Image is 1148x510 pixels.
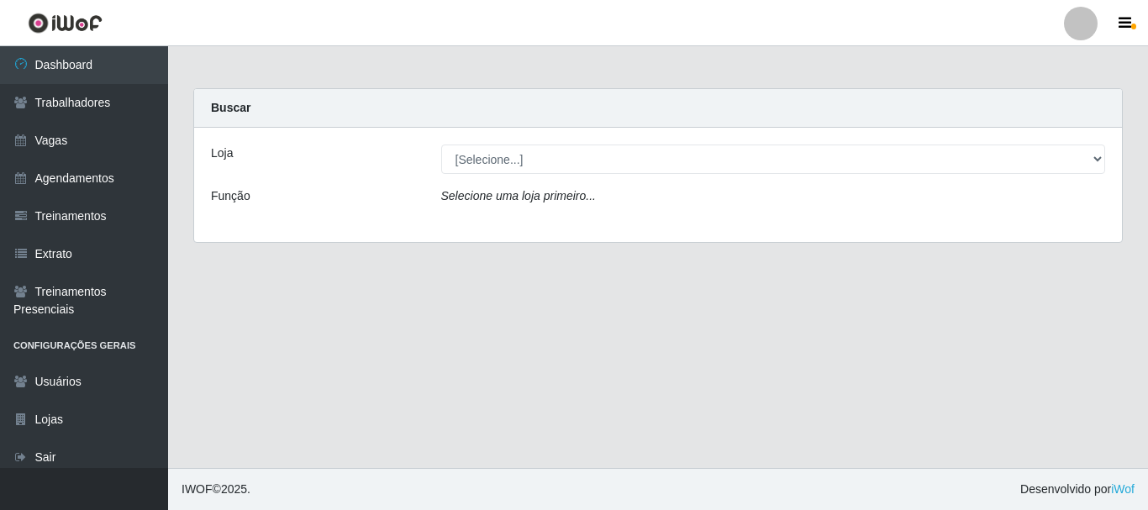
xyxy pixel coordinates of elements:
img: CoreUI Logo [28,13,103,34]
label: Loja [211,145,233,162]
i: Selecione uma loja primeiro... [441,189,596,202]
span: IWOF [182,482,213,496]
span: © 2025 . [182,481,250,498]
label: Função [211,187,250,205]
a: iWof [1111,482,1135,496]
span: Desenvolvido por [1020,481,1135,498]
strong: Buscar [211,101,250,114]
